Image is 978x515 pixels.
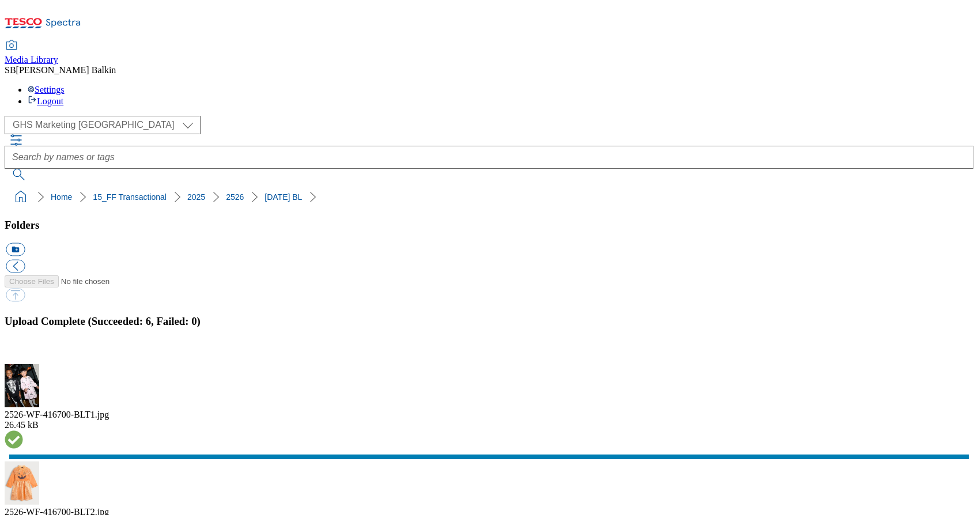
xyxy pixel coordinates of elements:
span: Media Library [5,55,58,65]
h3: Folders [5,219,973,232]
div: 2526-WF-416700-BLT1.jpg [5,410,973,420]
span: SB [5,65,16,75]
h3: Upload Complete (Succeeded: 6, Failed: 0) [5,315,973,328]
input: Search by names or tags [5,146,973,169]
a: 2526 [226,192,244,202]
a: 15_FF Transactional [93,192,167,202]
img: preview [5,364,39,407]
a: Settings [28,85,65,94]
img: preview [5,461,39,505]
a: [DATE] BL [265,192,302,202]
a: 2025 [187,192,205,202]
a: Media Library [5,41,58,65]
a: Logout [28,96,63,106]
a: home [12,188,30,206]
span: [PERSON_NAME] Balkin [16,65,116,75]
a: Home [51,192,72,202]
nav: breadcrumb [5,186,973,208]
div: 26.45 kB [5,420,973,430]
